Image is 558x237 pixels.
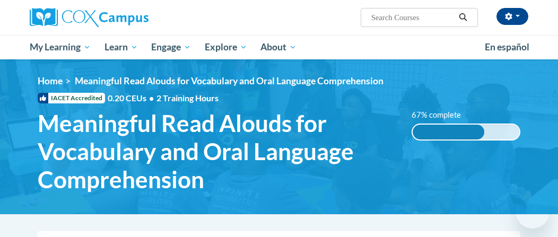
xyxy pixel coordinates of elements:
span: • [149,93,154,103]
a: Explore [198,35,254,59]
a: Engage [144,35,198,59]
div: 67% complete [413,125,484,139]
a: Home [38,75,63,86]
span: Meaningful Read Alouds for Vocabulary and Oral Language Comprehension [38,109,396,193]
span: My Learning [30,41,91,54]
button: Search [455,11,471,24]
span: IACET Accredited [38,93,105,103]
label: 67% complete [412,109,473,121]
a: Learn [98,35,145,59]
span: Learn [104,41,138,54]
div: Main menu [22,35,536,59]
span: 0.20 CEUs [108,92,156,104]
span: Meaningful Read Alouds for Vocabulary and Oral Language Comprehension [75,75,383,86]
a: En español [478,36,536,58]
span: About [260,41,297,54]
a: About [254,35,304,59]
img: Cox Campus [30,8,149,27]
a: My Learning [23,35,98,59]
iframe: Button to launch messaging window [516,195,550,229]
span: 2 Training Hours [156,93,219,103]
span: Explore [205,41,247,54]
a: Cox Campus [30,8,185,27]
button: Account Settings [496,8,528,25]
input: Search Courses [370,11,455,24]
span: Engage [151,41,191,54]
span: En español [485,41,529,52]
